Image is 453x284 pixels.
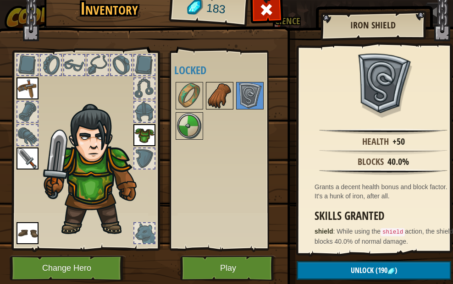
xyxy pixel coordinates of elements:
[319,169,447,175] img: hr.png
[387,155,409,169] div: 40.0%
[297,261,451,280] button: Unlock(190)
[351,265,374,275] span: Unlock
[374,265,387,275] span: (190
[315,228,453,245] span: While using the action, the shield blocks 40.0% of normal damage.
[177,83,202,109] img: portrait.png
[237,83,263,109] img: portrait.png
[392,135,405,148] div: +50
[17,222,39,244] img: portrait.png
[362,135,389,148] div: Health
[381,228,405,236] code: shield
[207,83,232,109] img: portrait.png
[39,104,152,237] img: hair_2.png
[17,77,39,99] img: portrait.png
[319,149,447,155] img: hr.png
[333,228,337,235] span: :
[177,113,202,139] img: portrait.png
[330,20,416,30] h2: Iron Shield
[358,155,384,169] div: Blocks
[180,256,276,281] button: Play
[315,228,333,235] strong: shield
[17,147,39,169] img: portrait.png
[395,265,397,275] span: )
[133,124,155,146] img: portrait.png
[10,256,126,281] button: Change Hero
[174,64,282,76] h4: Locked
[387,268,395,275] img: gem.png
[354,54,413,113] img: portrait.png
[319,129,447,135] img: hr.png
